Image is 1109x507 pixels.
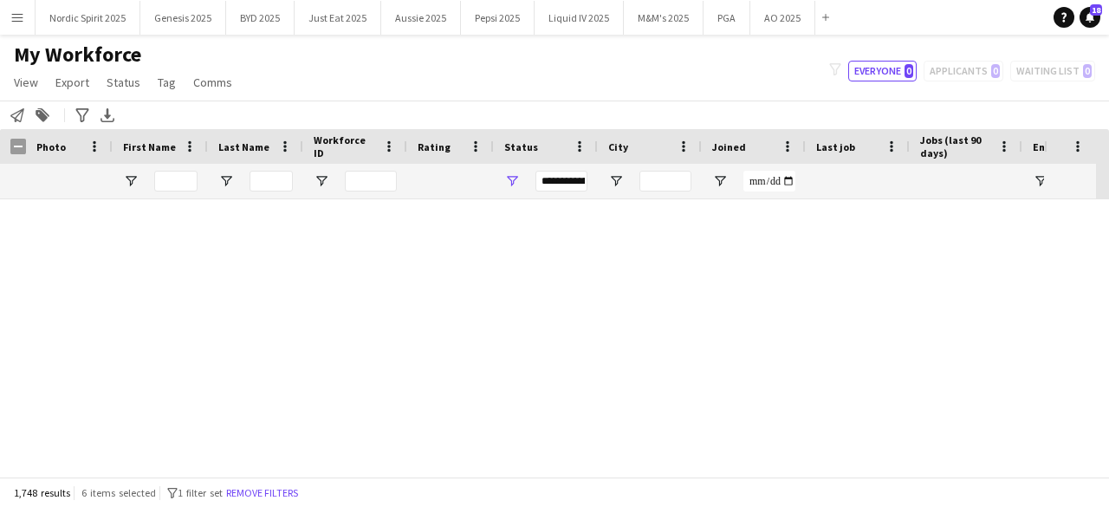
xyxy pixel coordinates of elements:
a: Tag [151,71,183,94]
button: Genesis 2025 [140,1,226,35]
a: Status [100,71,147,94]
span: Jobs (last 90 days) [920,133,991,159]
input: Last Name Filter Input [250,171,293,192]
button: Open Filter Menu [504,173,520,189]
a: Comms [186,71,239,94]
input: First Name Filter Input [154,171,198,192]
a: View [7,71,45,94]
span: 0 [905,64,913,78]
span: Email [1033,140,1060,153]
button: Aussie 2025 [381,1,461,35]
span: 1 filter set [178,486,223,499]
span: Rating [418,140,451,153]
span: 6 items selected [81,486,156,499]
button: PGA [704,1,750,35]
span: My Workforce [14,42,141,68]
input: City Filter Input [639,171,691,192]
span: Export [55,75,89,90]
button: Open Filter Menu [1033,173,1048,189]
app-action-btn: Add to tag [32,105,53,126]
button: Pepsi 2025 [461,1,535,35]
button: Open Filter Menu [314,173,329,189]
span: First Name [123,140,176,153]
span: Comms [193,75,232,90]
button: Nordic Spirit 2025 [36,1,140,35]
button: Open Filter Menu [608,173,624,189]
app-action-btn: Advanced filters [72,105,93,126]
button: Liquid IV 2025 [535,1,624,35]
button: Remove filters [223,484,302,503]
span: City [608,140,628,153]
span: Joined [712,140,746,153]
button: Open Filter Menu [712,173,728,189]
span: Last job [816,140,855,153]
span: Status [504,140,538,153]
button: AO 2025 [750,1,815,35]
span: 18 [1090,4,1102,16]
span: Tag [158,75,176,90]
button: BYD 2025 [226,1,295,35]
span: View [14,75,38,90]
span: Photo [36,140,66,153]
span: Status [107,75,140,90]
span: Last Name [218,140,269,153]
app-action-btn: Export XLSX [97,105,118,126]
button: Open Filter Menu [218,173,234,189]
a: Export [49,71,96,94]
button: Everyone0 [848,61,917,81]
button: Open Filter Menu [123,173,139,189]
input: Joined Filter Input [743,171,795,192]
app-action-btn: Notify workforce [7,105,28,126]
button: Just Eat 2025 [295,1,381,35]
span: Workforce ID [314,133,376,159]
button: M&M's 2025 [624,1,704,35]
input: Workforce ID Filter Input [345,171,397,192]
a: 18 [1080,7,1100,28]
